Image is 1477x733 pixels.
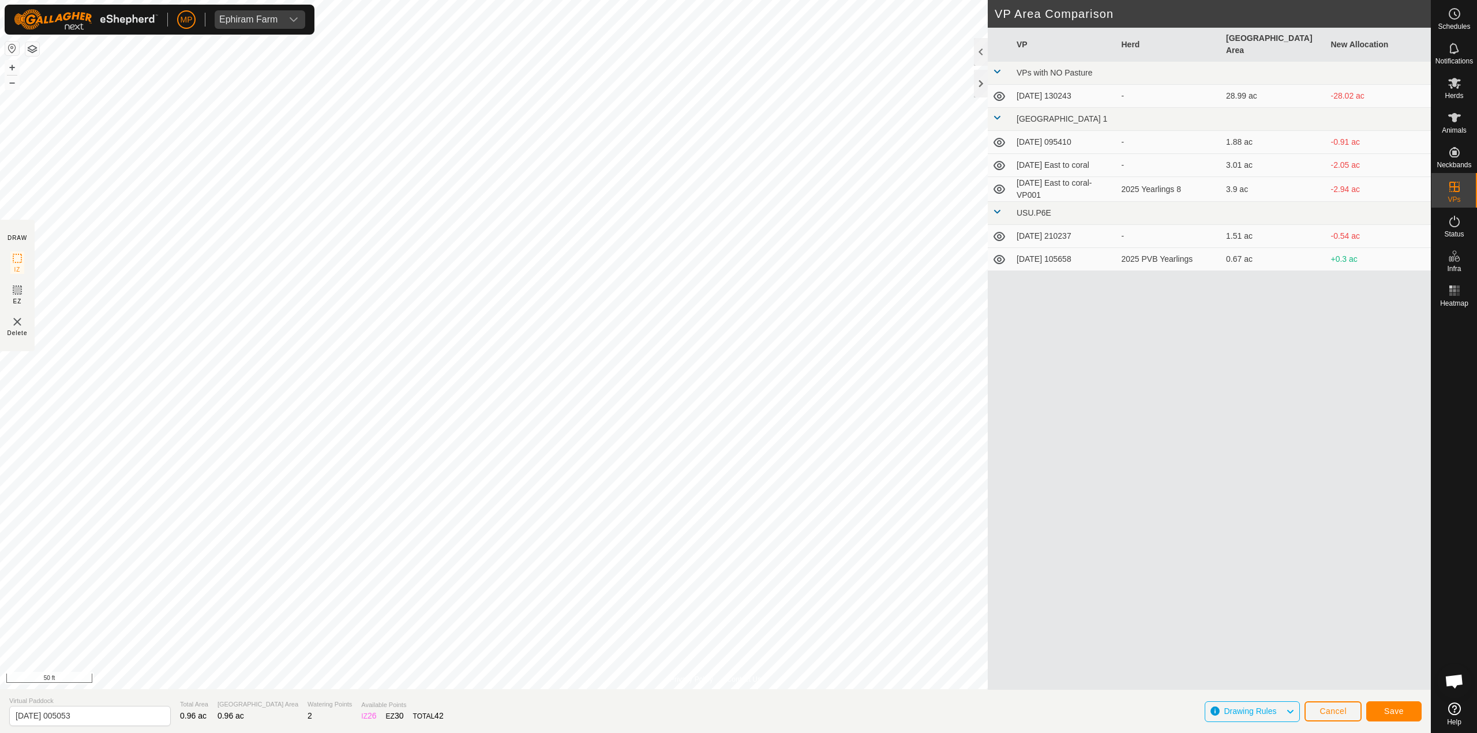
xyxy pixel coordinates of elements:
[1012,28,1117,62] th: VP
[8,234,27,242] div: DRAW
[1122,230,1217,242] div: -
[1447,265,1461,272] span: Infra
[14,265,21,274] span: IZ
[1017,114,1107,123] span: [GEOGRAPHIC_DATA] 1
[5,42,19,55] button: Reset Map
[1384,706,1404,716] span: Save
[413,710,444,722] div: TOTAL
[1012,85,1117,108] td: [DATE] 130243
[1122,183,1217,196] div: 2025 Yearlings 8
[1326,225,1431,248] td: -0.54 ac
[1437,161,1471,168] span: Neckbands
[995,7,1431,21] h2: VP Area Comparison
[218,700,298,709] span: [GEOGRAPHIC_DATA] Area
[1122,159,1217,171] div: -
[1221,85,1326,108] td: 28.99 ac
[308,700,352,709] span: Watering Points
[1435,58,1473,65] span: Notifications
[1221,154,1326,177] td: 3.01 ac
[1326,154,1431,177] td: -2.05 ac
[1221,177,1326,202] td: 3.9 ac
[8,329,28,337] span: Delete
[10,315,24,329] img: VP
[9,696,171,706] span: Virtual Paddock
[1122,136,1217,148] div: -
[386,710,404,722] div: EZ
[1319,706,1347,716] span: Cancel
[1442,127,1467,134] span: Animals
[434,711,444,720] span: 42
[219,15,278,24] div: Ephiram Farm
[1326,28,1431,62] th: New Allocation
[1326,177,1431,202] td: -2.94 ac
[1012,131,1117,154] td: [DATE] 095410
[1012,154,1117,177] td: [DATE] East to coral
[1017,68,1093,77] span: VPs with NO Pasture
[218,711,244,720] span: 0.96 ac
[25,42,39,56] button: Map Layers
[361,710,376,722] div: IZ
[1122,90,1217,102] div: -
[1448,196,1460,203] span: VPs
[1437,664,1472,698] a: Open chat
[1117,28,1222,62] th: Herd
[395,711,404,720] span: 30
[1224,706,1276,716] span: Drawing Rules
[727,674,761,685] a: Contact Us
[180,700,208,709] span: Total Area
[180,711,207,720] span: 0.96 ac
[1304,701,1362,721] button: Cancel
[1438,23,1470,30] span: Schedules
[1122,253,1217,265] div: 2025 PVB Yearlings
[1221,28,1326,62] th: [GEOGRAPHIC_DATA] Area
[1221,225,1326,248] td: 1.51 ac
[1012,225,1117,248] td: [DATE] 210237
[5,76,19,89] button: –
[1366,701,1422,721] button: Save
[361,700,443,710] span: Available Points
[1447,719,1461,726] span: Help
[1012,177,1117,202] td: [DATE] East to coral-VP001
[13,297,22,306] span: EZ
[1221,248,1326,271] td: 0.67 ac
[1326,248,1431,271] td: +0.3 ac
[1445,92,1463,99] span: Herds
[1012,248,1117,271] td: [DATE] 105658
[1431,698,1477,730] a: Help
[1326,85,1431,108] td: -28.02 ac
[14,9,158,30] img: Gallagher Logo
[1440,300,1468,307] span: Heatmap
[181,14,193,26] span: MP
[1221,131,1326,154] td: 1.88 ac
[282,10,305,29] div: dropdown trigger
[1444,231,1464,238] span: Status
[1017,208,1051,217] span: USU.P6E
[308,711,312,720] span: 2
[5,61,19,74] button: +
[215,10,282,29] span: Ephiram Farm
[368,711,377,720] span: 26
[670,674,713,685] a: Privacy Policy
[1326,131,1431,154] td: -0.91 ac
